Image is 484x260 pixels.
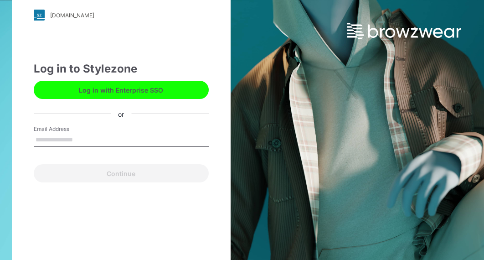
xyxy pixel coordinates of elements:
[34,125,98,133] label: Email Address
[34,61,209,77] div: Log in to Stylezone
[347,23,461,39] img: browzwear-logo.e42bd6dac1945053ebaf764b6aa21510.svg
[111,109,131,119] div: or
[34,10,45,21] img: stylezone-logo.562084cfcfab977791bfbf7441f1a819.svg
[50,12,94,19] div: [DOMAIN_NAME]
[34,81,209,99] button: Log in with Enterprise SSO
[34,10,209,21] a: [DOMAIN_NAME]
